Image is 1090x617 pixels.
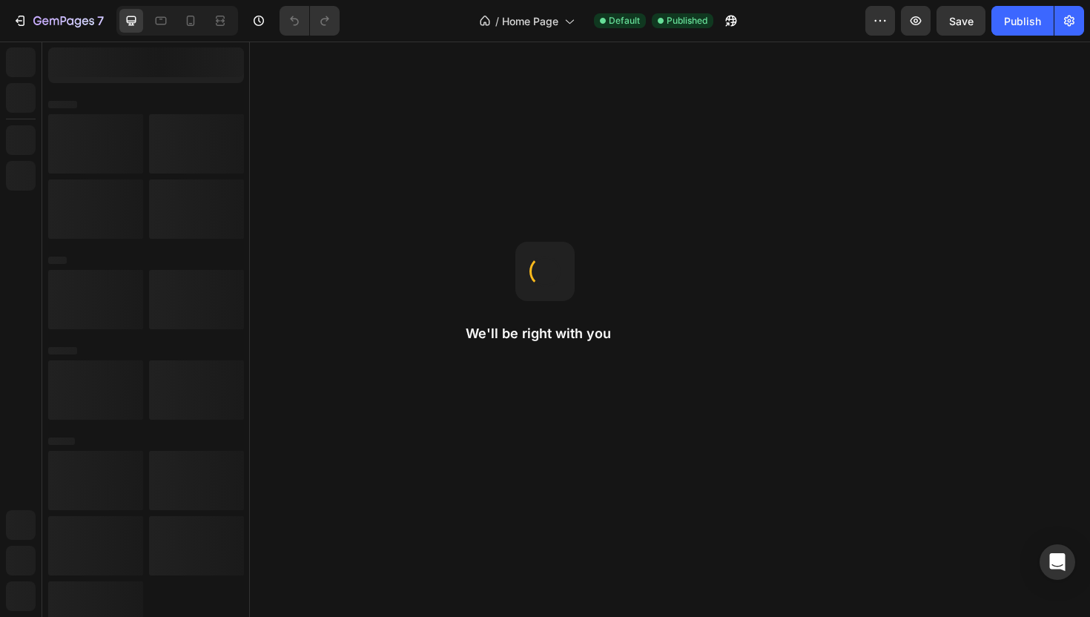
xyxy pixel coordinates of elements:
button: Publish [991,6,1054,36]
div: Publish [1004,13,1041,29]
span: Default [609,14,640,27]
span: Published [667,14,707,27]
button: Save [937,6,985,36]
div: Undo/Redo [280,6,340,36]
h2: We'll be right with you [466,325,624,343]
span: Save [949,15,974,27]
span: / [495,13,499,29]
p: 7 [97,12,104,30]
button: 7 [6,6,110,36]
div: Open Intercom Messenger [1040,544,1075,580]
span: Home Page [502,13,558,29]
